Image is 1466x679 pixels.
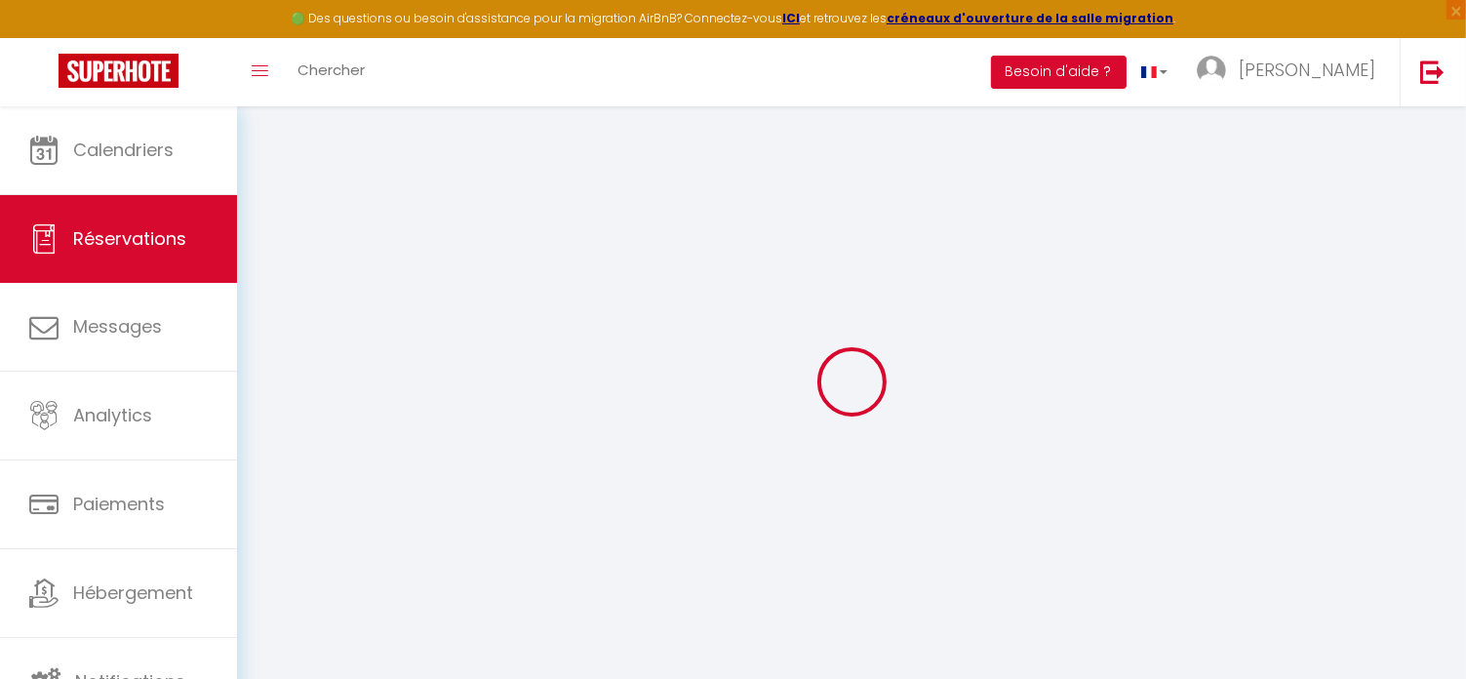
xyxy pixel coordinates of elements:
[73,138,174,162] span: Calendriers
[782,10,800,26] a: ICI
[1420,60,1445,84] img: logout
[991,56,1127,89] button: Besoin d'aide ?
[73,226,186,251] span: Réservations
[1383,591,1451,664] iframe: Chat
[887,10,1173,26] a: créneaux d'ouverture de la salle migration
[283,38,379,106] a: Chercher
[1197,56,1226,85] img: ...
[73,314,162,339] span: Messages
[297,60,365,80] span: Chercher
[73,492,165,516] span: Paiements
[73,580,193,605] span: Hébergement
[59,54,178,88] img: Super Booking
[16,8,74,66] button: Ouvrir le widget de chat LiveChat
[73,403,152,427] span: Analytics
[1182,38,1400,106] a: ... [PERSON_NAME]
[1239,58,1375,82] span: [PERSON_NAME]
